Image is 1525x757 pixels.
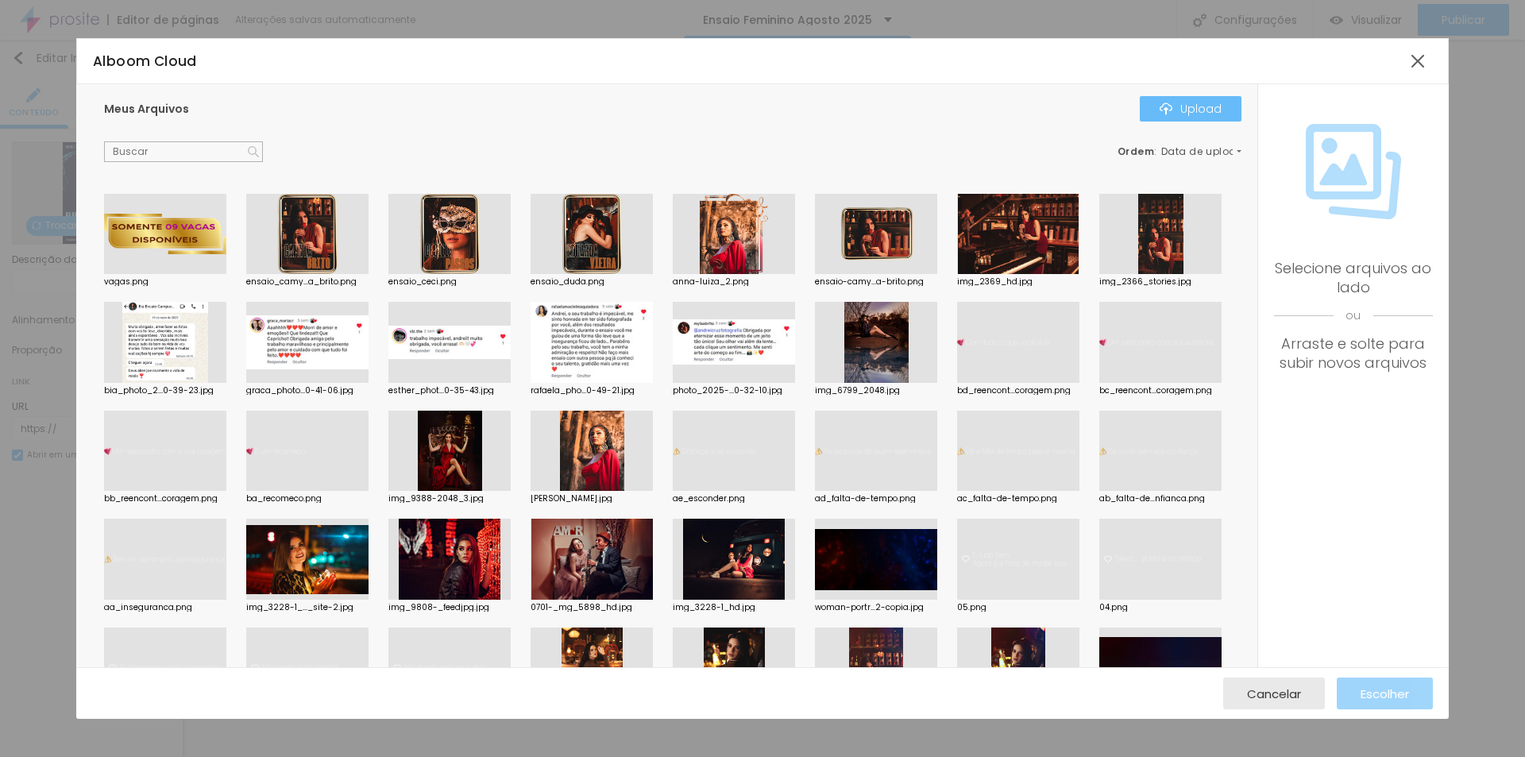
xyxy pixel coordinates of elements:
div: bia_photo_2...0-39-23.jpg [104,387,226,395]
div: [PERSON_NAME].jpg [531,495,653,503]
span: Escolher [1361,687,1409,701]
div: rafaela_pho...0-49-21.jpg [531,387,653,395]
div: img_2369_hd.jpg [957,278,1079,286]
div: anna-luiza_2.png [673,278,795,286]
img: Icone [248,146,259,157]
input: Buscar [104,141,263,162]
div: bc_reencont...coragem.png [1099,387,1222,395]
button: Cancelar [1223,678,1325,709]
div: woman-portr...2-copia.jpg [815,604,937,612]
div: ensaio_camy...a_brito.png [246,278,369,286]
div: graca_photo...0-41-06.jpg [246,387,369,395]
div: ad_falta-de-tempo.png [815,495,937,503]
div: ensaio_duda.png [531,278,653,286]
div: Selecione arquivos ao lado Arraste e solte para subir novos arquivos [1274,259,1433,373]
div: photo_2025-...0-32-10.jpg [673,387,795,395]
button: IconeUpload [1140,96,1241,122]
span: Ordem [1118,145,1155,158]
span: Meus Arquivos [104,101,189,117]
div: esther_phot...0-35-43.jpg [388,387,511,395]
span: Data de upload [1161,147,1244,156]
div: img_9388-2048_3.jpg [388,495,511,503]
div: ac_falta-de-tempo.png [957,495,1079,503]
div: ensaio-camy...a-brito.png [815,278,937,286]
div: vagas.png [104,278,226,286]
div: 05.png [957,604,1079,612]
div: ab_falta-de...nfianca.png [1099,495,1222,503]
div: bd_reencont...coragem.png [957,387,1079,395]
div: Upload [1160,102,1222,115]
img: Icone [1160,102,1172,115]
span: Cancelar [1247,687,1301,701]
div: img_2366_stories.jpg [1099,278,1222,286]
div: bb_reencont...coragem.png [104,495,226,503]
div: img_3228-1_..._site-2.jpg [246,604,369,612]
div: ae_esconder.png [673,495,795,503]
div: aa_inseguranca.png [104,604,226,612]
div: ensaio_ceci.png [388,278,511,286]
img: Icone [1306,124,1401,219]
div: img_6799_2048.jpg [815,387,937,395]
div: ba_recomeco.png [246,495,369,503]
div: img_3228-1_hd.jpg [673,604,795,612]
div: 04.png [1099,604,1222,612]
div: img_9808-_feedjpg.jpg [388,604,511,612]
div: 0701-_mg_5898_hd.jpg [531,604,653,612]
span: ou [1274,297,1433,334]
button: Escolher [1337,678,1433,709]
span: Alboom Cloud [93,52,197,71]
div: : [1118,147,1241,156]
